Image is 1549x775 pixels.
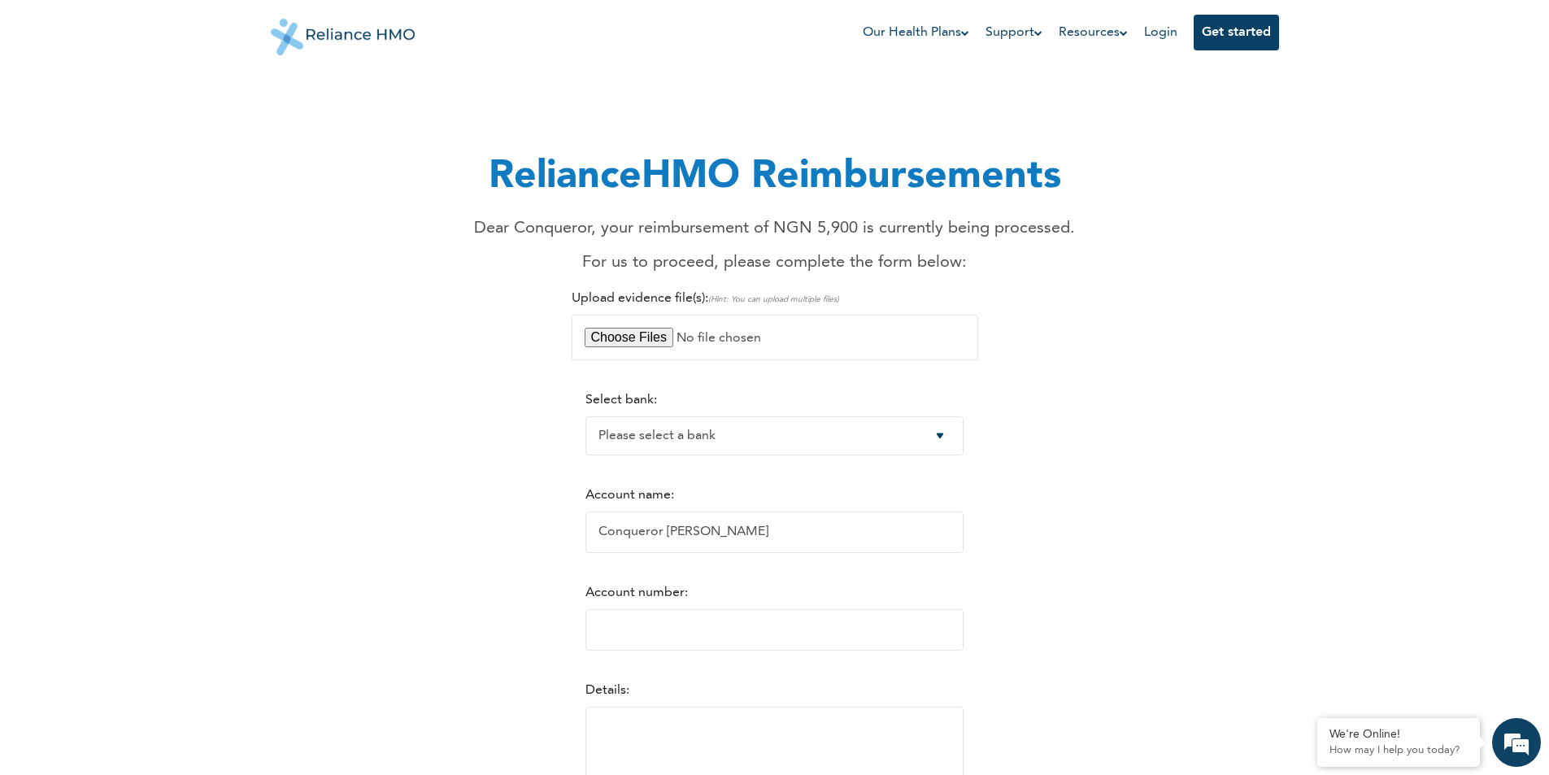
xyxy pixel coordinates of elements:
div: We're Online! [1329,728,1468,742]
a: Our Health Plans [863,23,969,42]
label: Account name: [585,489,674,502]
label: Details: [585,684,629,697]
p: Dear Conqueror, your reimbursement of NGN 5,900 is currently being processed. [474,216,1075,241]
h1: RelianceHMO Reimbursements [474,148,1075,207]
p: How may I help you today? [1329,744,1468,757]
a: Resources [1059,23,1128,42]
img: Reliance HMO's Logo [271,7,416,55]
label: Account number: [585,586,688,599]
p: For us to proceed, please complete the form below: [474,250,1075,275]
a: Support [986,23,1042,42]
span: (Hint: You can upload multiple files) [708,295,839,303]
button: Get started [1194,15,1279,50]
label: Upload evidence file(s): [572,292,839,305]
a: Login [1144,26,1177,39]
label: Select bank: [585,394,657,407]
